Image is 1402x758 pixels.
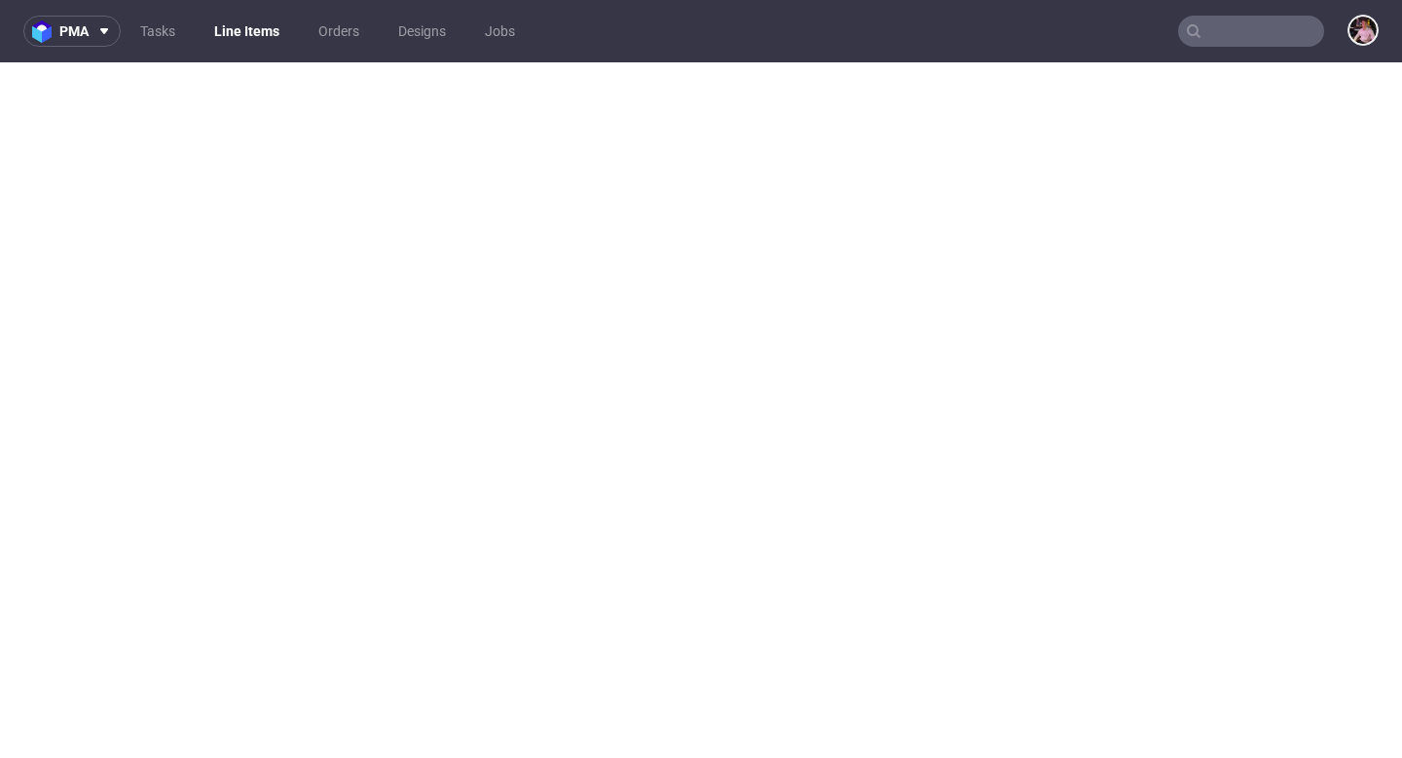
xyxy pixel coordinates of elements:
button: pma [23,16,121,47]
a: Orders [307,16,371,47]
a: Line Items [203,16,291,47]
a: Jobs [473,16,527,47]
a: Designs [387,16,458,47]
img: Aleks Ziemkowski [1349,17,1377,44]
a: Tasks [129,16,187,47]
span: pma [59,24,89,38]
img: logo [32,20,59,43]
